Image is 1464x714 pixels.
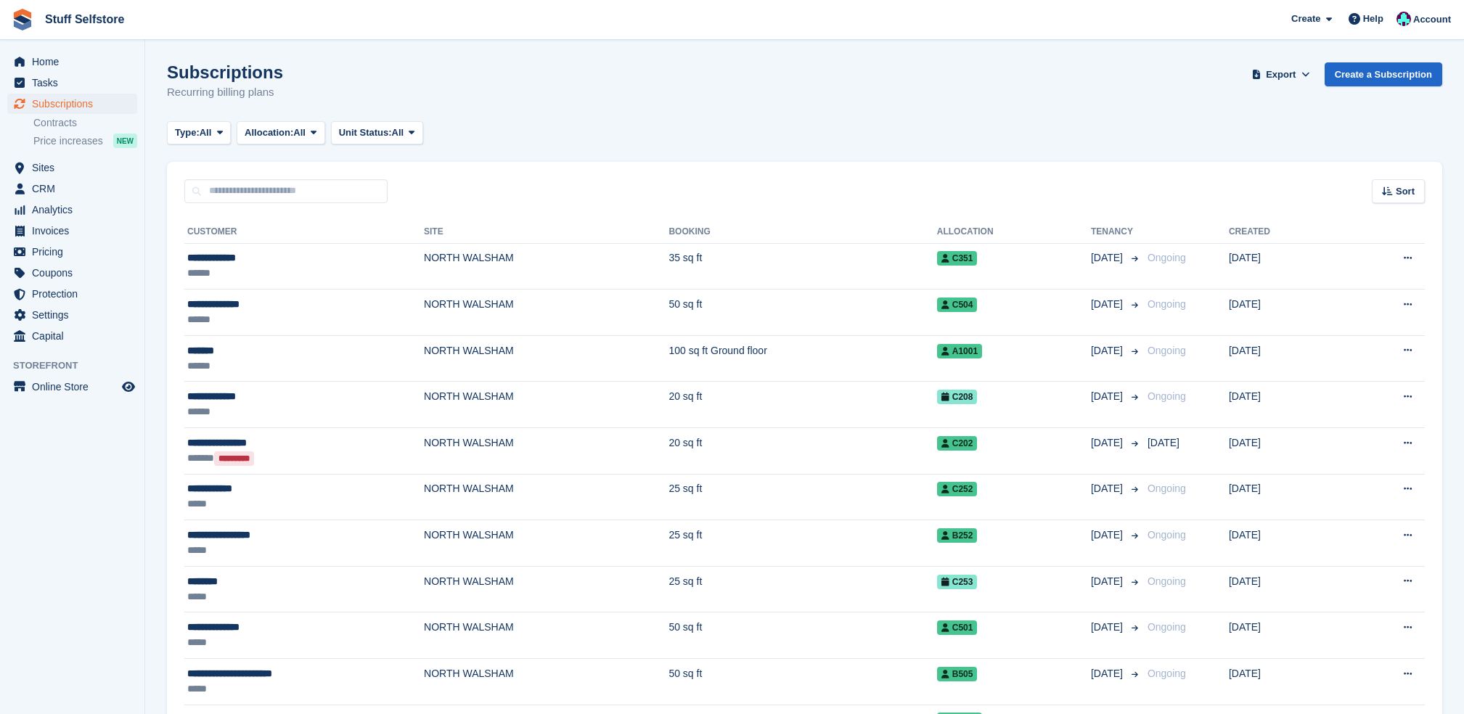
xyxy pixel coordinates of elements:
span: B252 [937,528,978,543]
span: Ongoing [1148,390,1186,402]
span: A1001 [937,344,982,358]
span: C252 [937,482,978,496]
span: CRM [32,178,119,199]
td: NORTH WALSHAM [424,520,668,567]
span: Settings [32,305,119,325]
span: Ongoing [1148,529,1186,541]
span: [DATE] [1091,620,1126,635]
span: Export [1266,67,1296,82]
span: [DATE] [1091,528,1126,543]
td: [DATE] [1229,612,1342,659]
span: C504 [937,297,978,312]
span: Pricing [32,242,119,262]
span: Ongoing [1148,252,1186,263]
td: 50 sq ft [668,659,936,705]
span: Unit Status: [339,126,392,140]
td: NORTH WALSHAM [424,290,668,336]
td: [DATE] [1229,520,1342,567]
td: 20 sq ft [668,428,936,475]
a: menu [7,377,137,397]
a: menu [7,178,137,199]
a: menu [7,221,137,241]
span: Online Store [32,377,119,397]
a: menu [7,52,137,72]
td: 20 sq ft [668,382,936,428]
span: All [293,126,306,140]
td: 25 sq ft [668,520,936,567]
span: Create [1291,12,1320,26]
a: menu [7,94,137,114]
th: Allocation [937,221,1091,244]
span: Coupons [32,263,119,283]
a: menu [7,284,137,304]
td: [DATE] [1229,243,1342,290]
span: Invoices [32,221,119,241]
span: [DATE] [1148,437,1179,448]
span: Sort [1396,184,1415,199]
a: Contracts [33,116,137,130]
div: NEW [113,134,137,148]
a: menu [7,242,137,262]
p: Recurring billing plans [167,84,283,101]
td: [DATE] [1229,290,1342,336]
span: Storefront [13,358,144,373]
td: NORTH WALSHAM [424,243,668,290]
span: Ongoing [1148,575,1186,587]
td: NORTH WALSHAM [424,335,668,382]
span: Ongoing [1148,483,1186,494]
span: Ongoing [1148,668,1186,679]
span: C253 [937,575,978,589]
span: Home [32,52,119,72]
span: Protection [32,284,119,304]
span: Ongoing [1148,345,1186,356]
td: NORTH WALSHAM [424,474,668,520]
span: Price increases [33,134,103,148]
button: Type: All [167,121,231,145]
span: [DATE] [1091,297,1126,312]
td: [DATE] [1229,382,1342,428]
span: Type: [175,126,200,140]
span: Tasks [32,73,119,93]
h1: Subscriptions [167,62,283,82]
a: Stuff Selfstore [39,7,130,31]
a: menu [7,326,137,346]
a: menu [7,263,137,283]
td: NORTH WALSHAM [424,382,668,428]
span: Capital [32,326,119,346]
td: 50 sq ft [668,612,936,659]
td: NORTH WALSHAM [424,566,668,612]
button: Allocation: All [237,121,325,145]
span: [DATE] [1091,343,1126,358]
td: [DATE] [1229,474,1342,520]
span: [DATE] [1091,250,1126,266]
span: All [392,126,404,140]
span: C202 [937,436,978,451]
a: Price increases NEW [33,133,137,149]
a: menu [7,73,137,93]
button: Export [1249,62,1313,86]
span: Ongoing [1148,621,1186,633]
span: C351 [937,251,978,266]
td: 35 sq ft [668,243,936,290]
td: 25 sq ft [668,474,936,520]
span: B505 [937,667,978,681]
span: [DATE] [1091,666,1126,681]
td: 50 sq ft [668,290,936,336]
span: C208 [937,390,978,404]
span: All [200,126,212,140]
span: [DATE] [1091,389,1126,404]
span: Help [1363,12,1383,26]
th: Booking [668,221,936,244]
span: [DATE] [1091,435,1126,451]
span: C501 [937,620,978,635]
a: Preview store [120,378,137,395]
span: Ongoing [1148,298,1186,310]
td: [DATE] [1229,659,1342,705]
td: NORTH WALSHAM [424,612,668,659]
span: Account [1413,12,1451,27]
span: Sites [32,157,119,178]
th: Tenancy [1091,221,1142,244]
a: menu [7,305,137,325]
th: Created [1229,221,1342,244]
a: menu [7,200,137,220]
